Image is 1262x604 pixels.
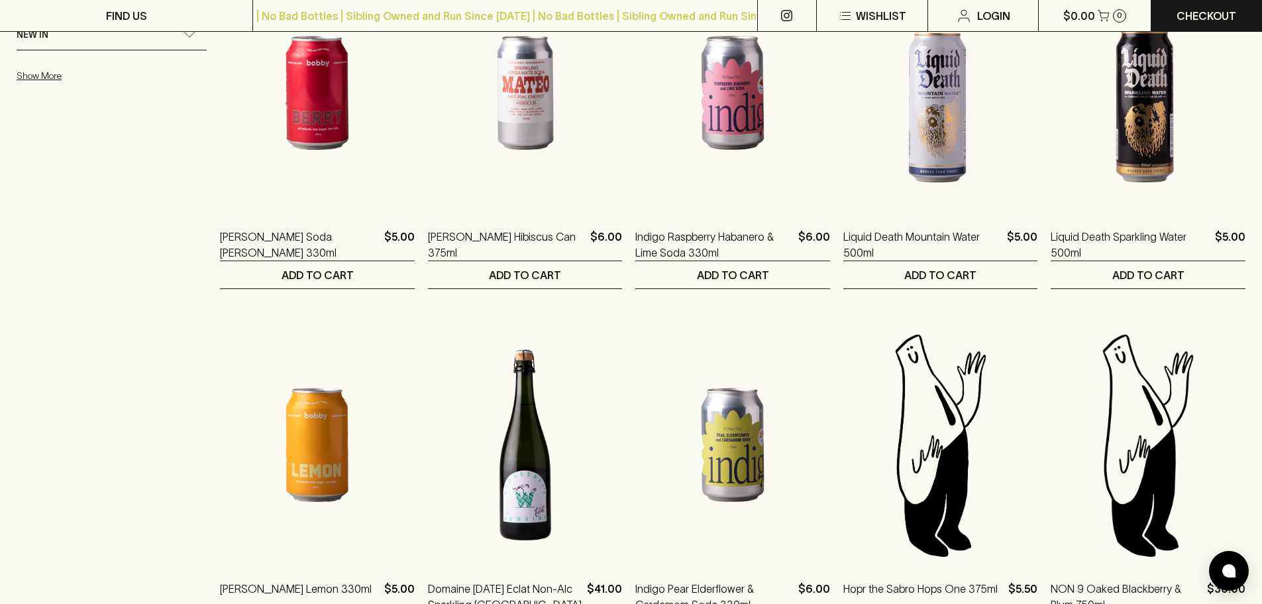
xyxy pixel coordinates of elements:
[977,8,1010,24] p: Login
[428,229,586,261] a: [PERSON_NAME] Hibiscus Can 375ml
[843,229,1002,261] a: Liquid Death Mountain Water 500ml
[904,267,976,283] p: ADD TO CART
[1007,229,1037,261] p: $5.00
[1222,564,1236,577] img: bubble-icon
[17,27,48,43] span: New In
[697,267,769,283] p: ADD TO CART
[590,229,622,261] p: $6.00
[428,261,623,288] button: ADD TO CART
[428,329,623,561] img: Domaine Wednesday Eclat Non-Alc Sparkling NV
[1051,329,1245,561] img: Blackhearts & Sparrows Man
[1112,267,1184,283] p: ADD TO CART
[1051,229,1210,261] a: Liquid Death Sparkling Water 500ml
[843,261,1038,288] button: ADD TO CART
[635,329,830,561] img: Indigo Pear Elderflower & Cardamom Soda 330ml
[1177,8,1236,24] p: Checkout
[1215,229,1245,261] p: $5.00
[220,261,415,288] button: ADD TO CART
[282,267,354,283] p: ADD TO CART
[843,329,1038,561] img: Blackhearts & Sparrows Man
[1063,8,1095,24] p: $0.00
[798,229,830,261] p: $6.00
[220,229,379,261] a: [PERSON_NAME] Soda [PERSON_NAME] 330ml
[1051,261,1245,288] button: ADD TO CART
[384,229,415,261] p: $5.00
[17,20,207,50] div: New In
[106,8,147,24] p: FIND US
[1117,12,1122,19] p: 0
[220,329,415,561] img: Bobby Soda Lemon 330ml
[635,261,830,288] button: ADD TO CART
[489,267,561,283] p: ADD TO CART
[635,229,793,261] a: Indigo Raspberry Habanero & Lime Soda 330ml
[17,62,190,90] button: Show More
[856,8,906,24] p: Wishlist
